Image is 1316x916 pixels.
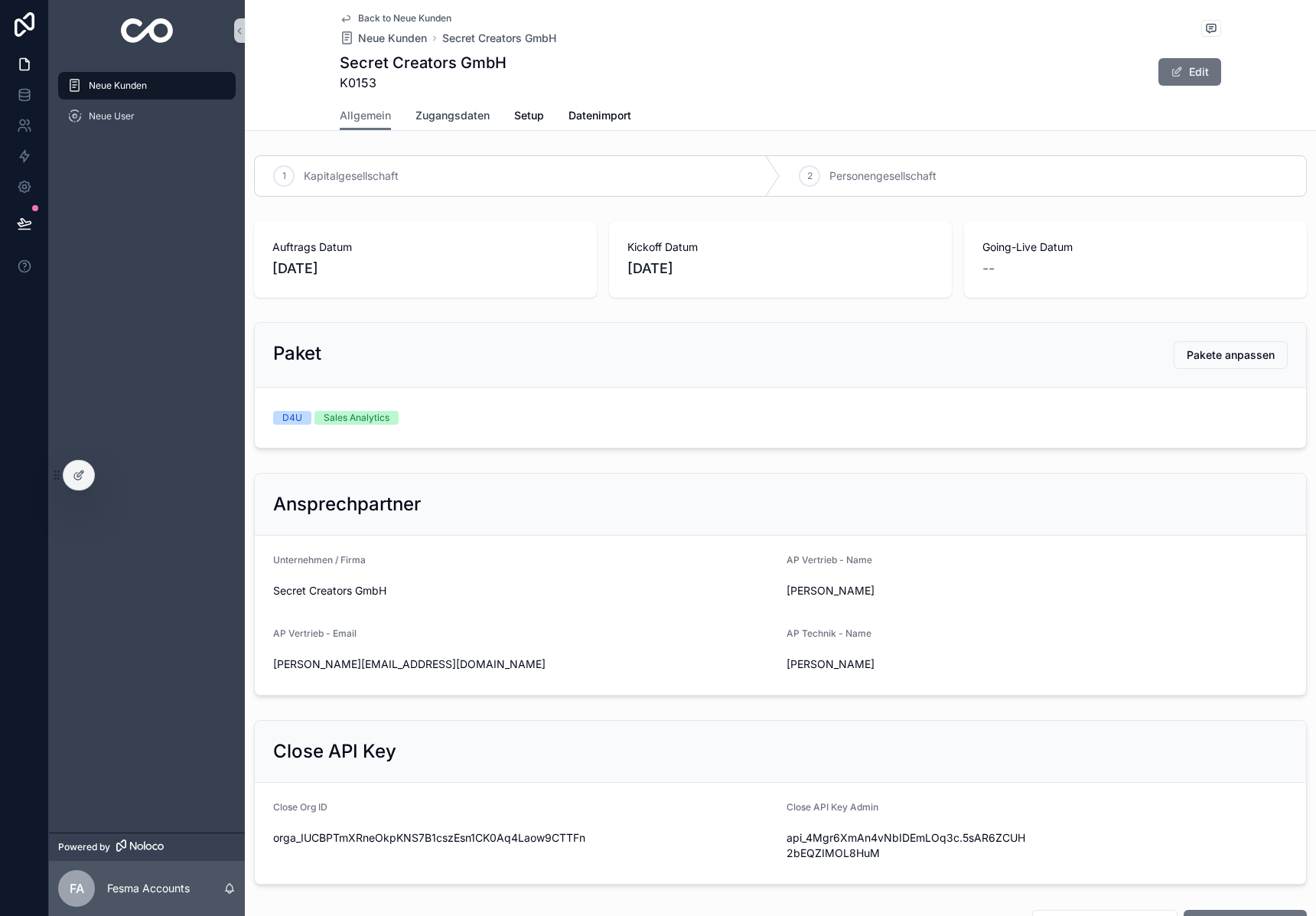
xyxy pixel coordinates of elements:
span: Personengesellschaft [829,168,937,184]
span: Allgemein [340,108,391,123]
span: K0153 [340,73,507,92]
span: 2 [807,170,813,182]
span: Unternehmen / Firma [273,554,366,566]
span: Auftrags Datum [272,240,578,255]
span: Zugangsdaten [415,108,490,123]
a: Secret Creators GmbH [442,31,556,46]
span: Setup [514,108,544,123]
a: Setup [514,102,544,132]
h2: Ansprechpartner [273,492,421,517]
button: Edit [1158,58,1221,86]
span: [DATE] [627,258,933,279]
span: Going-Live Datum [982,240,1288,255]
span: -- [982,258,995,279]
a: Zugangsdaten [415,102,490,132]
a: Datenimport [568,102,631,132]
span: AP Vertrieb - Email [273,628,357,639]
span: FA [70,879,84,898]
span: [DATE] [272,258,578,279]
span: Powered by [58,841,110,853]
span: Datenimport [568,108,631,123]
span: AP Technik - Name [787,628,871,639]
div: scrollable content [49,61,245,150]
span: Neue User [89,110,135,122]
span: Neue Kunden [358,31,427,46]
span: [PERSON_NAME] [787,657,1031,672]
a: Neue Kunden [340,31,427,46]
a: Allgemein [340,102,391,131]
h2: Close API Key [273,739,396,764]
div: D4U [282,411,302,425]
span: AP Vertrieb - Name [787,554,872,566]
a: Powered by [49,833,245,861]
span: 1 [282,170,286,182]
span: Close Org ID [273,801,327,813]
span: Close API Key Admin [787,801,878,813]
span: api_4Mgr6XmAn4vNbIDEmLOq3c.5sAR6ZCUH2bEQZIMOL8HuM [787,830,1031,861]
button: Pakete anpassen [1174,341,1288,369]
span: Kickoff Datum [627,240,933,255]
span: Kapitalgesellschaft [304,168,399,184]
h2: Paket [273,341,321,366]
span: [PERSON_NAME][EMAIL_ADDRESS][DOMAIN_NAME] [273,657,774,672]
span: orga_IUCBPTmXRneOkpKNS7B1cszEsn1CK0Aq4Laow9CTTFn [273,830,774,846]
span: Pakete anpassen [1187,347,1275,363]
h1: Secret Creators GmbH [340,52,507,73]
p: Fesma Accounts [107,881,190,896]
span: Secret Creators GmbH [273,583,774,598]
a: Back to Neue Kunden [340,12,451,24]
a: Neue User [58,103,236,130]
div: Sales Analytics [324,411,389,425]
span: [PERSON_NAME] [787,583,1031,598]
a: Neue Kunden [58,72,236,99]
img: App logo [121,18,174,43]
span: Back to Neue Kunden [358,12,451,24]
span: Neue Kunden [89,80,147,92]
